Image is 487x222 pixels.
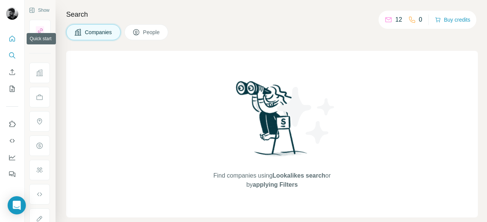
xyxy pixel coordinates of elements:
button: Use Surfe on LinkedIn [6,117,18,131]
div: Open Intercom Messenger [8,196,26,214]
button: Buy credits [435,14,470,25]
button: Quick start [6,32,18,46]
h4: Search [66,9,478,20]
img: Surfe Illustration - Stars [272,81,341,150]
span: Find companies using or by [211,171,333,189]
p: 0 [419,15,422,24]
button: Feedback [6,167,18,181]
button: Dashboard [6,151,18,164]
span: applying Filters [253,181,298,188]
span: People [143,28,161,36]
button: Use Surfe API [6,134,18,148]
button: Search [6,49,18,62]
button: Enrich CSV [6,65,18,79]
button: My lists [6,82,18,96]
span: Lookalikes search [272,172,325,179]
p: 12 [395,15,402,24]
img: Surfe Illustration - Woman searching with binoculars [232,79,312,164]
span: Companies [85,28,113,36]
img: Avatar [6,8,18,20]
button: Show [24,5,55,16]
